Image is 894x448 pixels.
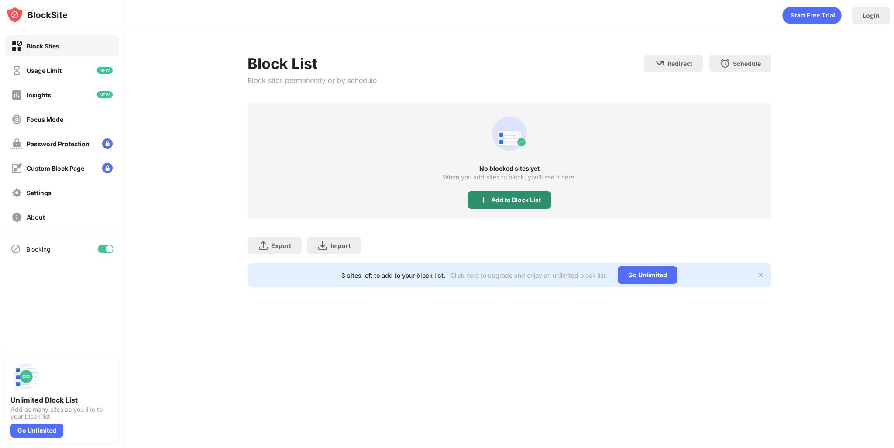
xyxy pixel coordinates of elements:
div: About [27,214,45,221]
div: Add to Block List [491,196,541,203]
div: animation [488,113,530,155]
div: Add as many sites as you like to your block list [10,406,113,420]
img: block-on.svg [11,41,22,52]
img: new-icon.svg [97,67,113,74]
img: lock-menu.svg [102,138,113,149]
div: Click here to upgrade and enjoy an unlimited block list. [450,272,607,279]
div: Block Sites [27,42,59,50]
img: settings-off.svg [11,187,22,198]
div: Block sites permanently or by schedule [248,76,377,85]
div: Login [863,12,880,19]
img: insights-off.svg [11,90,22,100]
img: new-icon.svg [97,91,113,98]
img: push-block-list.svg [10,361,42,392]
div: Usage Limit [27,67,62,74]
div: Go Unlimited [618,266,677,284]
div: Unlimited Block List [10,396,113,404]
img: focus-off.svg [11,114,22,125]
div: Block List [248,55,377,72]
div: No blocked sites yet [248,165,771,172]
div: Import [330,242,351,249]
div: animation [782,7,842,24]
div: Go Unlimited [10,424,63,438]
div: When you add sites to block, you’ll see it here. [443,174,576,181]
img: x-button.svg [757,272,764,279]
div: Schedule [733,60,761,67]
div: Focus Mode [27,116,63,123]
div: Insights [27,91,51,99]
img: about-off.svg [11,212,22,223]
div: Custom Block Page [27,165,84,172]
img: password-protection-off.svg [11,138,22,149]
div: 3 sites left to add to your block list. [341,272,445,279]
img: customize-block-page-off.svg [11,163,22,174]
img: time-usage-off.svg [11,65,22,76]
img: logo-blocksite.svg [6,6,68,24]
img: lock-menu.svg [102,163,113,173]
div: Password Protection [27,140,89,148]
div: Settings [27,189,52,196]
div: Redirect [667,60,692,67]
div: Blocking [26,245,51,253]
div: Export [271,242,291,249]
img: blocking-icon.svg [10,244,21,254]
